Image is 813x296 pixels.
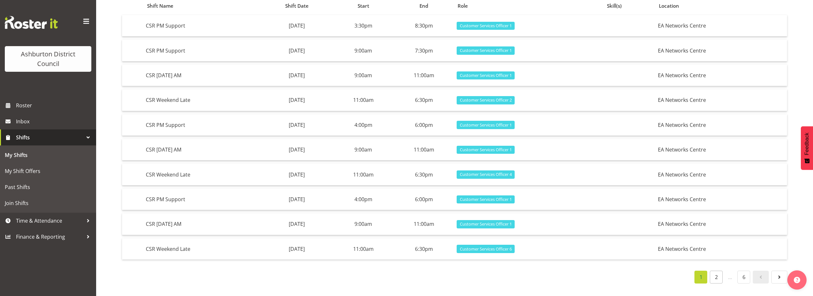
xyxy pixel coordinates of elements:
[655,189,787,210] td: EA Networks Centre
[261,164,333,185] td: [DATE]
[394,189,454,210] td: 6:00pm
[143,15,261,37] td: CSR PM Support
[16,101,93,110] span: Roster
[394,15,454,37] td: 8:30pm
[655,139,787,160] td: EA Networks Centre
[655,114,787,136] td: EA Networks Centre
[143,164,261,185] td: CSR Weekend Late
[143,114,261,136] td: CSR PM Support
[794,277,800,283] img: help-xxl-2.png
[333,15,394,37] td: 3:30pm
[737,271,750,284] a: 6
[460,72,512,78] span: Customer Services Officer 1
[655,89,787,111] td: EA Networks Centre
[801,126,813,170] button: Feedback - Show survey
[261,89,333,111] td: [DATE]
[2,163,95,179] a: My Shift Offers
[394,164,454,185] td: 6:30pm
[261,238,333,259] td: [DATE]
[333,164,394,185] td: 11:00am
[460,147,512,153] span: Customer Services Officer 1
[16,216,83,226] span: Time & Attendance
[143,40,261,61] td: CSR PM Support
[460,196,512,202] span: Customer Services Officer 1
[5,198,91,208] span: Join Shifts
[394,40,454,61] td: 7:30pm
[460,171,512,177] span: Customer Services Officer 4
[143,213,261,235] td: CSR [DATE] AM
[460,97,512,103] span: Customer Services Officer 2
[394,65,454,86] td: 11:00am
[261,213,333,235] td: [DATE]
[5,16,58,29] img: Rosterit website logo
[143,238,261,259] td: CSR Weekend Late
[458,2,600,10] div: Role
[333,238,394,259] td: 11:00am
[2,195,95,211] a: Join Shifts
[460,122,512,128] span: Customer Services Officer 1
[337,2,390,10] div: Start
[143,139,261,160] td: CSR [DATE] AM
[460,221,512,227] span: Customer Services Officer 1
[261,40,333,61] td: [DATE]
[264,2,329,10] div: Shift Date
[16,133,83,142] span: Shifts
[5,166,91,176] span: My Shift Offers
[147,2,257,10] div: Shift Name
[394,89,454,111] td: 6:30pm
[2,147,95,163] a: My Shifts
[394,238,454,259] td: 6:30pm
[5,182,91,192] span: Past Shifts
[261,189,333,210] td: [DATE]
[655,65,787,86] td: EA Networks Centre
[16,117,93,126] span: Inbox
[460,47,512,53] span: Customer Services Officer 1
[333,189,394,210] td: 4:00pm
[397,2,451,10] div: End
[143,65,261,86] td: CSR [DATE] AM
[655,213,787,235] td: EA Networks Centre
[655,164,787,185] td: EA Networks Centre
[261,139,333,160] td: [DATE]
[804,133,810,155] span: Feedback
[143,89,261,111] td: CSR Weekend Late
[11,49,85,69] div: Ashburton District Council
[5,150,91,160] span: My Shifts
[655,15,787,37] td: EA Networks Centre
[261,114,333,136] td: [DATE]
[333,114,394,136] td: 4:00pm
[261,15,333,37] td: [DATE]
[2,179,95,195] a: Past Shifts
[607,2,652,10] div: Skill(s)
[333,139,394,160] td: 9:00am
[460,246,512,252] span: Customer Services Officer 6
[460,23,512,29] span: Customer Services Officer 1
[16,232,83,242] span: Finance & Reporting
[655,238,787,259] td: EA Networks Centre
[655,40,787,61] td: EA Networks Centre
[261,65,333,86] td: [DATE]
[333,213,394,235] td: 9:00am
[143,189,261,210] td: CSR PM Support
[659,2,783,10] div: Location
[394,114,454,136] td: 6:00pm
[710,271,723,284] a: 2
[333,65,394,86] td: 9:00am
[333,40,394,61] td: 9:00am
[333,89,394,111] td: 11:00am
[394,213,454,235] td: 11:00am
[394,139,454,160] td: 11:00am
